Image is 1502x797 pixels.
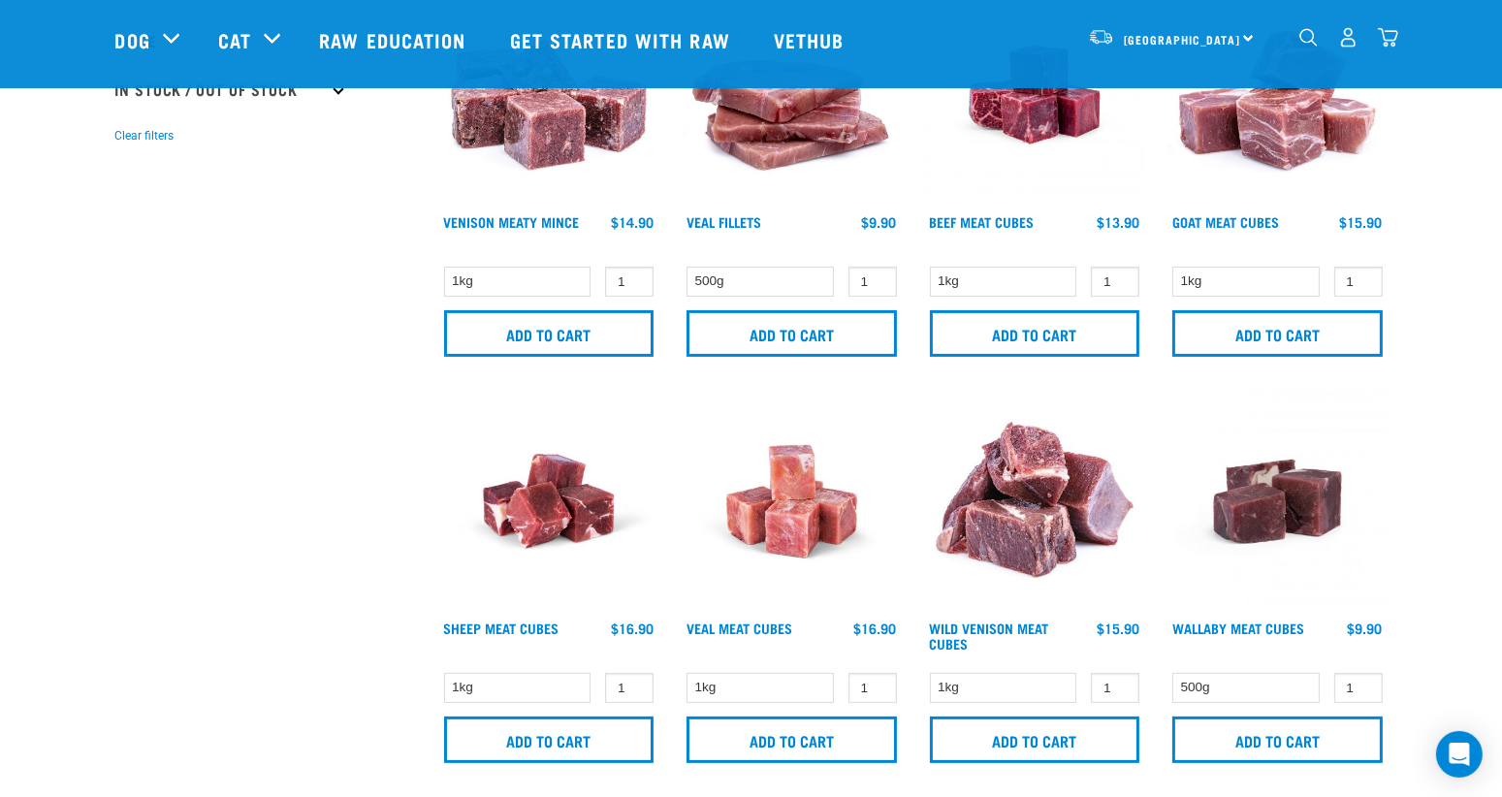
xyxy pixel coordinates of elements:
input: 1 [848,267,897,297]
a: Cat [218,25,251,54]
input: Add to cart [444,717,655,763]
div: $9.90 [1348,621,1383,636]
a: Venison Meaty Mince [444,218,580,225]
input: 1 [1091,267,1139,297]
div: $16.90 [854,621,897,636]
a: Veal Fillets [687,218,761,225]
a: Goat Meat Cubes [1172,218,1279,225]
a: Raw Education [300,1,490,79]
a: Veal Meat Cubes [687,624,792,631]
button: Clear filters [115,127,175,144]
div: $9.90 [862,214,897,230]
a: Dog [115,25,150,54]
input: 1 [605,673,654,703]
input: 1 [1334,267,1383,297]
span: [GEOGRAPHIC_DATA] [1124,36,1241,43]
a: Sheep Meat Cubes [444,624,559,631]
img: Veal Meat Cubes8454 [682,392,902,612]
img: Sheep Meat [439,392,659,612]
input: Add to cart [1172,717,1383,763]
img: van-moving.png [1088,28,1114,46]
input: Add to cart [930,310,1140,357]
input: Add to cart [687,310,897,357]
div: $16.90 [611,621,654,636]
div: $15.90 [1340,214,1383,230]
input: 1 [605,267,654,297]
p: In Stock / Out Of Stock [115,65,348,113]
a: Wild Venison Meat Cubes [930,624,1049,647]
input: Add to cart [1172,310,1383,357]
a: Wallaby Meat Cubes [1172,624,1304,631]
input: Add to cart [444,310,655,357]
div: $13.90 [1097,214,1139,230]
input: 1 [1334,673,1383,703]
input: 1 [848,673,897,703]
input: 1 [1091,673,1139,703]
div: $14.90 [611,214,654,230]
input: Add to cart [687,717,897,763]
div: Open Intercom Messenger [1436,731,1483,778]
a: Get started with Raw [491,1,754,79]
input: Add to cart [930,717,1140,763]
img: Wallaby Meat Cubes [1167,392,1388,612]
img: home-icon@2x.png [1378,27,1398,48]
a: Vethub [754,1,869,79]
img: home-icon-1@2x.png [1299,28,1318,47]
img: 1181 Wild Venison Meat Cubes Boneless 01 [925,392,1145,612]
a: Beef Meat Cubes [930,218,1035,225]
div: $15.90 [1097,621,1139,636]
img: user.png [1338,27,1358,48]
